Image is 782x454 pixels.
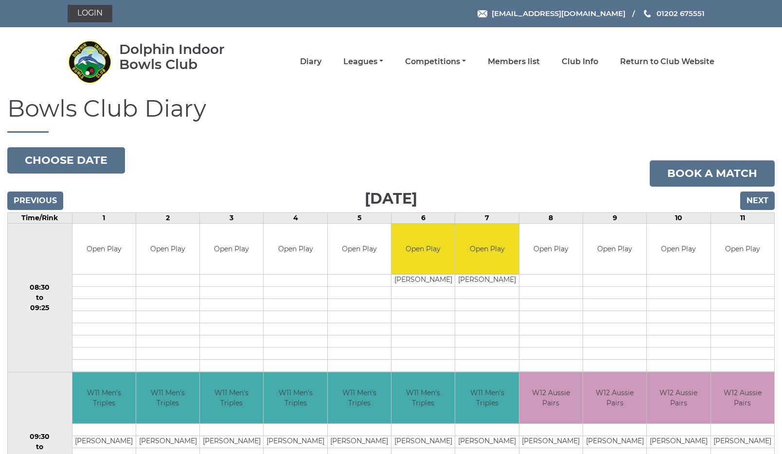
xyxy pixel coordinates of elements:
[740,192,775,210] input: Next
[391,224,455,275] td: Open Play
[455,372,518,423] td: W11 Men's Triples
[8,223,72,372] td: 08:30 to 09:25
[562,56,598,67] a: Club Info
[8,212,72,223] td: Time/Rink
[200,224,263,275] td: Open Play
[343,56,383,67] a: Leagues
[264,224,327,275] td: Open Play
[711,436,774,448] td: [PERSON_NAME]
[644,10,651,17] img: Phone us
[711,372,774,423] td: W12 Aussie Pairs
[492,9,625,18] span: [EMAIL_ADDRESS][DOMAIN_NAME]
[68,5,112,22] a: Login
[642,8,705,19] a: Phone us 01202 675551
[478,8,625,19] a: Email [EMAIL_ADDRESS][DOMAIN_NAME]
[136,436,199,448] td: [PERSON_NAME]
[647,372,710,423] td: W12 Aussie Pairs
[328,372,391,423] td: W11 Men's Triples
[711,212,774,223] td: 11
[455,275,518,287] td: [PERSON_NAME]
[264,436,327,448] td: [PERSON_NAME]
[68,40,111,84] img: Dolphin Indoor Bowls Club
[327,212,391,223] td: 5
[519,372,583,423] td: W12 Aussie Pairs
[583,436,646,448] td: [PERSON_NAME]
[391,275,455,287] td: [PERSON_NAME]
[455,436,518,448] td: [PERSON_NAME]
[328,436,391,448] td: [PERSON_NAME]
[136,224,199,275] td: Open Play
[264,212,327,223] td: 4
[657,9,705,18] span: 01202 675551
[136,212,199,223] td: 2
[455,212,519,223] td: 7
[72,372,136,423] td: W11 Men's Triples
[119,42,253,72] div: Dolphin Indoor Bowls Club
[72,436,136,448] td: [PERSON_NAME]
[328,224,391,275] td: Open Play
[519,436,583,448] td: [PERSON_NAME]
[7,96,775,133] h1: Bowls Club Diary
[72,212,136,223] td: 1
[455,224,518,275] td: Open Play
[200,372,263,423] td: W11 Men's Triples
[391,372,455,423] td: W11 Men's Triples
[391,436,455,448] td: [PERSON_NAME]
[136,372,199,423] td: W11 Men's Triples
[583,212,646,223] td: 9
[647,224,710,275] td: Open Play
[711,224,774,275] td: Open Play
[200,212,264,223] td: 3
[583,372,646,423] td: W12 Aussie Pairs
[488,56,540,67] a: Members list
[7,147,125,174] button: Choose date
[583,224,646,275] td: Open Play
[7,192,63,210] input: Previous
[620,56,714,67] a: Return to Club Website
[405,56,466,67] a: Competitions
[391,212,455,223] td: 6
[72,224,136,275] td: Open Play
[264,372,327,423] td: W11 Men's Triples
[200,436,263,448] td: [PERSON_NAME]
[647,212,711,223] td: 10
[519,212,583,223] td: 8
[647,436,710,448] td: [PERSON_NAME]
[300,56,321,67] a: Diary
[478,10,487,17] img: Email
[519,224,583,275] td: Open Play
[650,160,775,187] a: Book a match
